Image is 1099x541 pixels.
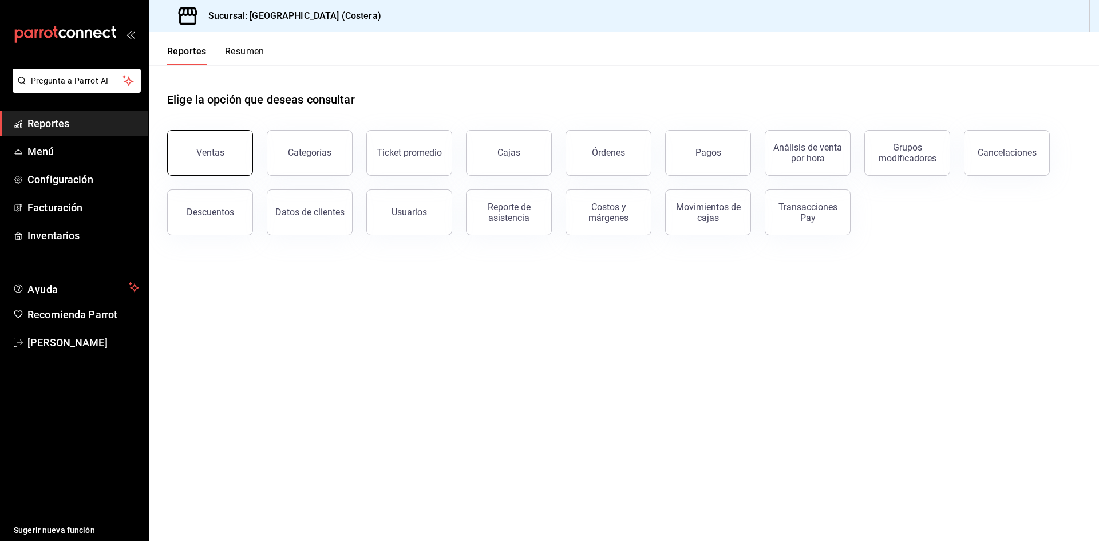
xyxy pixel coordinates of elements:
[187,207,234,218] div: Descuentos
[772,202,843,223] div: Transacciones Pay
[31,75,123,87] span: Pregunta a Parrot AI
[196,147,224,158] div: Ventas
[665,130,751,176] button: Pagos
[27,307,139,322] span: Recomienda Parrot
[27,200,139,215] span: Facturación
[765,130,851,176] button: Análisis de venta por hora
[673,202,744,223] div: Movimientos de cajas
[864,130,950,176] button: Grupos modificadores
[366,189,452,235] button: Usuarios
[267,189,353,235] button: Datos de clientes
[167,46,264,65] div: navigation tabs
[573,202,644,223] div: Costos y márgenes
[665,189,751,235] button: Movimientos de cajas
[8,83,141,95] a: Pregunta a Parrot AI
[126,30,135,39] button: open_drawer_menu
[167,130,253,176] button: Ventas
[275,207,345,218] div: Datos de clientes
[14,524,139,536] span: Sugerir nueva función
[27,228,139,243] span: Inventarios
[225,46,264,65] button: Resumen
[497,147,520,158] div: Cajas
[964,130,1050,176] button: Cancelaciones
[27,116,139,131] span: Reportes
[267,130,353,176] button: Categorías
[27,172,139,187] span: Configuración
[288,147,331,158] div: Categorías
[27,335,139,350] span: [PERSON_NAME]
[27,144,139,159] span: Menú
[466,189,552,235] button: Reporte de asistencia
[772,142,843,164] div: Análisis de venta por hora
[167,189,253,235] button: Descuentos
[765,189,851,235] button: Transacciones Pay
[199,9,381,23] h3: Sucursal: [GEOGRAPHIC_DATA] (Costera)
[27,281,124,294] span: Ayuda
[392,207,427,218] div: Usuarios
[566,189,651,235] button: Costos y márgenes
[473,202,544,223] div: Reporte de asistencia
[695,147,721,158] div: Pagos
[566,130,651,176] button: Órdenes
[167,46,207,65] button: Reportes
[377,147,442,158] div: Ticket promedio
[466,130,552,176] button: Cajas
[167,91,355,108] h1: Elige la opción que deseas consultar
[366,130,452,176] button: Ticket promedio
[978,147,1037,158] div: Cancelaciones
[872,142,943,164] div: Grupos modificadores
[13,69,141,93] button: Pregunta a Parrot AI
[592,147,625,158] div: Órdenes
